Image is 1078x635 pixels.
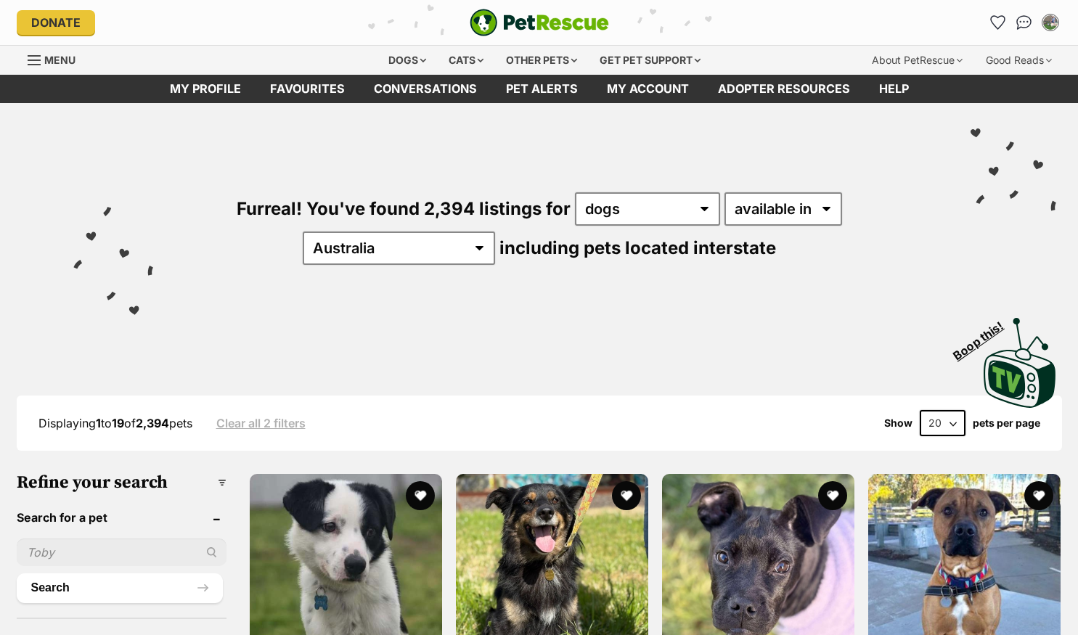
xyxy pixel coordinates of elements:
a: My profile [155,75,256,103]
div: Get pet support [589,46,711,75]
a: Favourites [987,11,1010,34]
span: including pets located interstate [499,237,776,258]
a: Boop this! [984,305,1056,411]
a: My account [592,75,703,103]
button: favourite [612,481,641,510]
span: Furreal! You've found 2,394 listings for [237,198,571,219]
a: Help [865,75,923,103]
a: Pet alerts [491,75,592,103]
button: My account [1039,11,1062,34]
a: Donate [17,10,95,35]
div: Good Reads [976,46,1062,75]
a: Clear all 2 filters [216,417,306,430]
img: PetRescue TV logo [984,318,1056,408]
span: Displaying to of pets [38,416,192,430]
button: favourite [1024,481,1053,510]
img: Merelyn Matheson profile pic [1043,15,1058,30]
strong: 19 [112,416,124,430]
strong: 1 [96,416,101,430]
span: Boop this! [951,310,1018,362]
input: Toby [17,538,226,566]
a: PetRescue [470,9,609,36]
strong: 2,394 [136,416,169,430]
div: Dogs [378,46,436,75]
h3: Refine your search [17,472,226,493]
img: chat-41dd97257d64d25036548639549fe6c8038ab92f7586957e7f3b1b290dea8141.svg [1016,15,1032,30]
ul: Account quick links [987,11,1062,34]
span: Menu [44,54,75,66]
div: Cats [438,46,494,75]
a: Conversations [1013,11,1036,34]
img: logo-e224e6f780fb5917bec1dbf3a21bbac754714ae5b6737aabdf751b685950b380.svg [470,9,609,36]
label: pets per page [973,417,1040,429]
div: Other pets [496,46,587,75]
a: Favourites [256,75,359,103]
header: Search for a pet [17,511,226,524]
button: Search [17,573,223,602]
span: Show [884,417,912,429]
button: favourite [818,481,847,510]
div: About PetRescue [862,46,973,75]
a: Menu [28,46,86,72]
a: Adopter resources [703,75,865,103]
a: conversations [359,75,491,103]
button: favourite [406,481,435,510]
